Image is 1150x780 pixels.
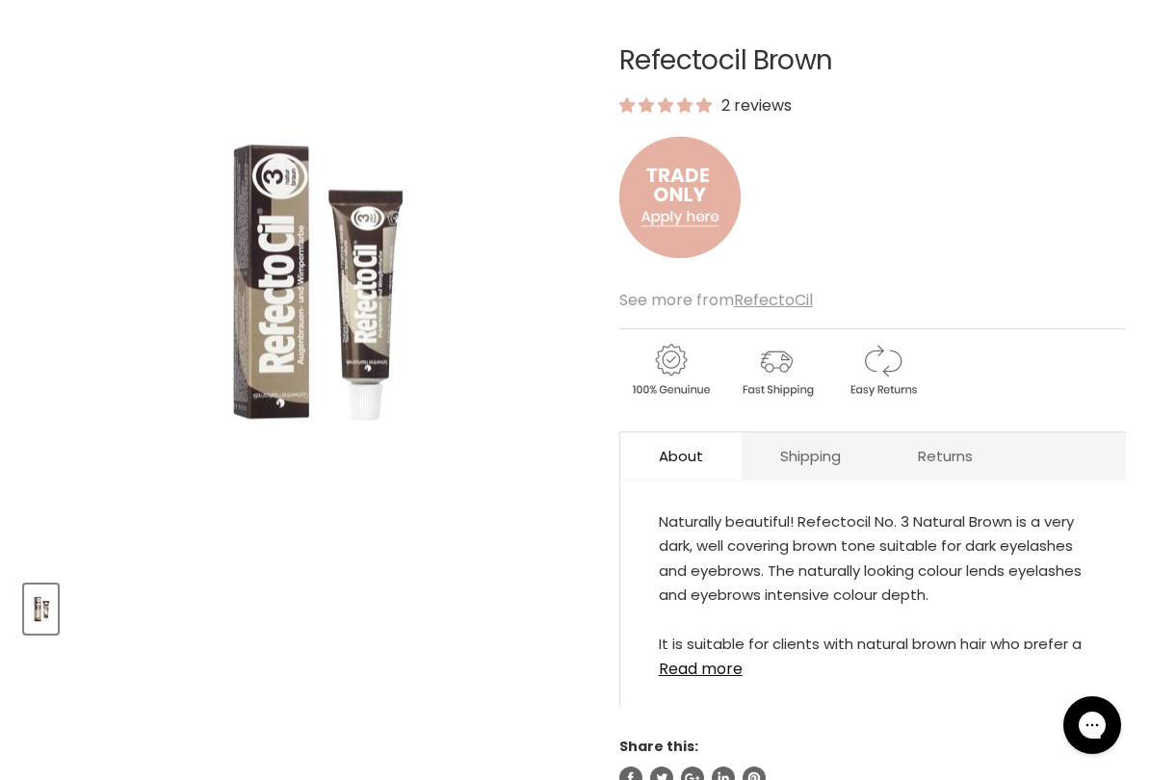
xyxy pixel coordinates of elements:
div: Product thumbnails [21,579,594,634]
img: Refectocil Brown [140,28,477,535]
span: 2 reviews [716,94,792,117]
span: See more from [619,289,813,311]
a: Read more [659,649,1087,678]
button: Refectocil Brown [24,585,58,634]
iframe: Gorgias live chat messenger [1054,689,1131,761]
img: Refectocil Brown [26,586,56,632]
img: returns.gif [831,341,933,400]
span: Share this: [619,737,698,756]
a: Returns [879,432,1011,480]
a: About [620,432,742,480]
h1: Refectocil Brown [619,46,1126,76]
a: Shipping [742,432,879,480]
img: genuine.gif [619,341,721,400]
img: to.png [619,117,741,277]
a: RefectoCil [734,289,813,311]
span: 5.00 stars [619,94,716,117]
img: shipping.gif [725,341,827,400]
div: Naturally beautiful! Refectocil No. 3 Natural Brown is a very dark, well covering brown tone suit... [659,509,1087,649]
